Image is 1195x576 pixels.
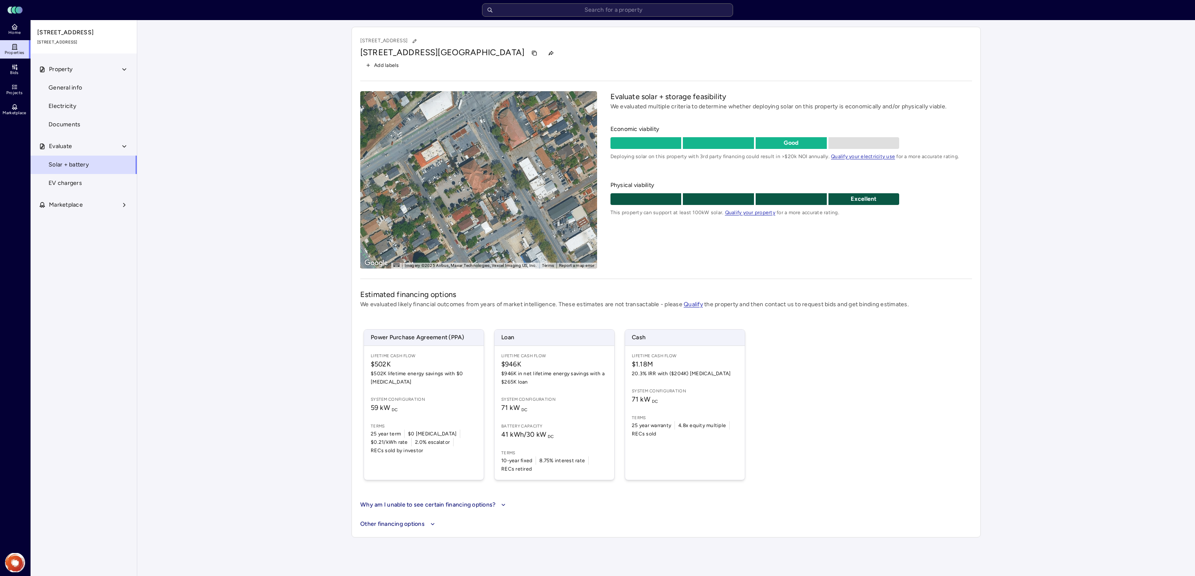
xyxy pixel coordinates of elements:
a: Report a map error [559,263,595,268]
span: $502K [371,359,477,369]
span: Cash [625,330,745,346]
button: Marketplace [31,196,138,214]
p: [STREET_ADDRESS] [360,36,420,46]
span: RECs sold [632,430,656,438]
span: 71 kW [501,404,528,412]
span: 25 year warranty [632,421,671,430]
a: Documents [30,115,137,134]
button: Add labels [360,60,405,71]
a: Solar + battery [30,156,137,174]
span: Bids [10,70,18,75]
a: Qualify your property [725,210,775,215]
span: Battery capacity [501,423,608,430]
button: Keyboard shortcuts [393,263,399,267]
input: Search for a property [482,3,733,17]
img: Google [362,258,390,269]
a: LoanLifetime Cash Flow$946K$946K in net lifetime energy savings with a $265K loanSystem configura... [494,329,615,480]
span: 10-year fixed [501,456,532,465]
span: 20.3% IRR with ($204K) [MEDICAL_DATA] [632,369,738,378]
p: Excellent [828,195,900,204]
span: System configuration [632,388,738,394]
span: $1.18M [632,359,738,369]
span: Lifetime Cash Flow [501,353,608,359]
span: RECs retired [501,465,532,473]
span: Add labels [374,61,399,69]
button: Why am I unable to see certain financing options? [360,500,508,509]
sub: DC [652,399,658,404]
span: 59 kW [371,404,398,412]
span: Marketplace [3,110,26,115]
a: EV chargers [30,174,137,192]
a: Open this area in Google Maps (opens a new window) [362,258,390,269]
span: [STREET_ADDRESS] [360,47,438,57]
span: [STREET_ADDRESS] [37,28,131,37]
span: Marketplace [49,200,83,210]
span: 4.8x equity multiple [678,421,726,430]
span: EV chargers [49,179,82,188]
span: Terms [371,423,477,430]
span: $946K [501,359,608,369]
span: Electricity [49,102,76,111]
sub: DC [392,407,398,412]
button: Other financing options [360,520,972,529]
p: Good [756,138,827,148]
a: General info [30,79,137,97]
span: Property [49,65,72,74]
span: Solar + battery [49,160,89,169]
span: $502K lifetime energy savings with $0 [MEDICAL_DATA] [371,369,477,386]
span: Projects [6,90,23,95]
p: We evaluated likely financial outcomes from years of market intelligence. These estimates are not... [360,300,972,309]
span: Terms [632,415,738,421]
span: General info [49,83,82,92]
span: Economic viability [610,125,972,134]
span: Physical viability [610,181,972,190]
span: Loan [495,330,614,346]
a: Qualify your electricity use [831,154,895,159]
span: Lifetime Cash Flow [371,353,477,359]
span: 41 kWh / 30 kW [501,430,554,438]
span: $0.21/kWh rate [371,438,408,446]
span: Lifetime Cash Flow [632,353,738,359]
a: Electricity [30,97,137,115]
span: 8.75% interest rate [539,456,585,465]
sub: DC [548,434,554,439]
span: Documents [49,120,80,129]
span: 25 year term [371,430,401,438]
span: Properties [5,50,25,55]
span: [GEOGRAPHIC_DATA] [438,47,524,57]
span: System configuration [371,396,477,403]
p: We evaluated multiple criteria to determine whether deploying solar on this property is economica... [610,102,972,111]
img: Hooked On Solar [5,553,25,573]
span: System configuration [501,396,608,403]
h2: Estimated financing options [360,289,972,300]
span: $946K in net lifetime energy savings with a $265K loan [501,369,608,386]
h2: Evaluate solar + storage feasibility [610,91,972,102]
span: $0 [MEDICAL_DATA] [408,430,456,438]
sub: DC [521,407,528,412]
button: Evaluate [31,137,138,156]
span: Evaluate [49,142,72,151]
span: RECs sold by investor [371,446,423,455]
span: Deploying solar on this property with 3rd party financing could result in >$20k NOI annually. for... [610,152,972,161]
a: CashLifetime Cash Flow$1.18M20.3% IRR with ($204K) [MEDICAL_DATA]System configuration71 kW DCTerm... [625,329,745,480]
span: Power Purchase Agreement (PPA) [364,330,484,346]
span: 2.0% escalator [415,438,450,446]
a: Qualify [684,301,703,308]
span: Terms [501,450,608,456]
span: Imagery ©2025 Airbus, Maxar Technologies, Vexcel Imaging US, Inc. [405,263,537,268]
span: [STREET_ADDRESS] [37,39,131,46]
button: Property [31,60,138,79]
span: 71 kW [632,395,658,403]
a: Terms (opens in new tab) [542,263,554,268]
span: Home [8,30,21,35]
span: This property can support at least 100kW solar. for a more accurate rating. [610,208,972,217]
a: Power Purchase Agreement (PPA)Lifetime Cash Flow$502K$502K lifetime energy savings with $0 [MEDIC... [364,329,484,480]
